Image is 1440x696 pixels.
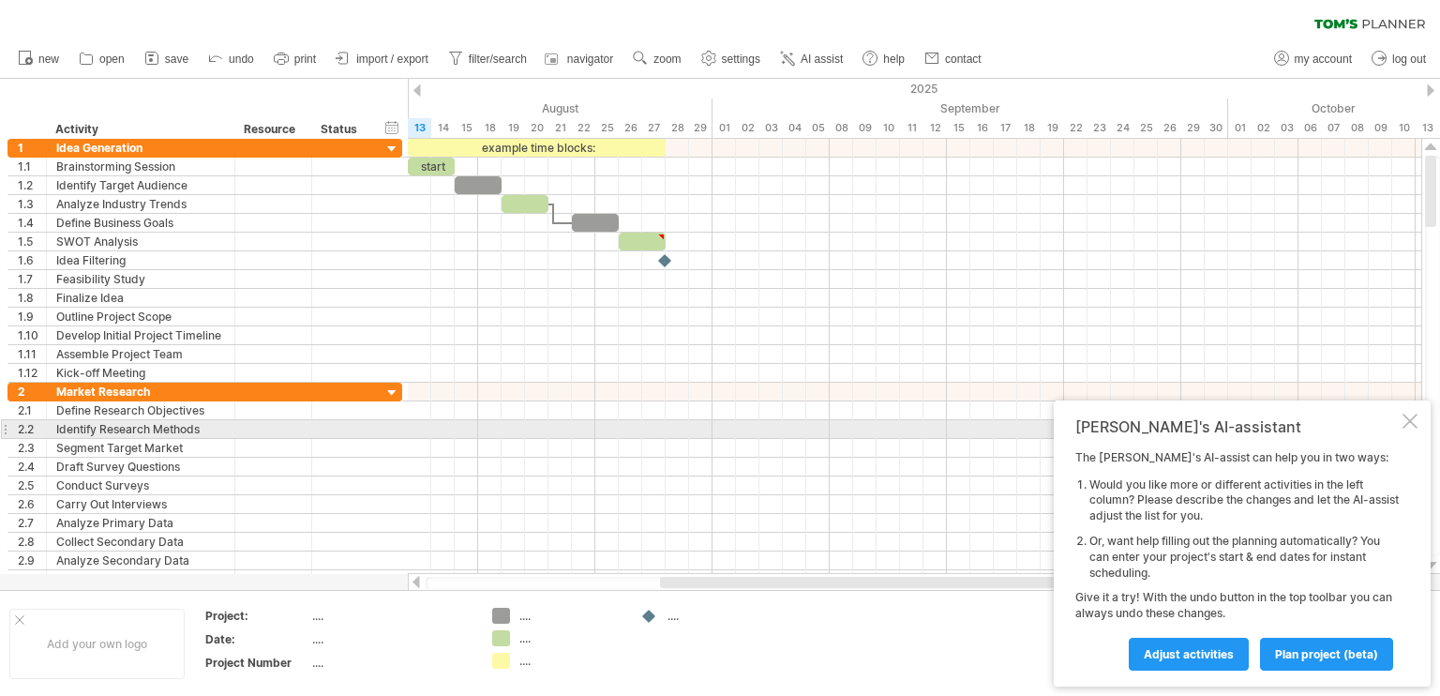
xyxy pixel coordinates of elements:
[689,118,712,138] div: Friday, 29 August 2025
[18,158,46,175] div: 1.1
[18,289,46,307] div: 1.8
[994,118,1017,138] div: Wednesday, 17 September 2025
[56,477,225,494] div: Conduct Surveys
[1416,118,1439,138] div: Monday, 13 October 2025
[712,118,736,138] div: Monday, 1 September 2025
[830,118,853,138] div: Monday, 8 September 2025
[519,630,622,646] div: ....
[312,631,470,647] div: ....
[1089,534,1399,581] li: Or, want help filling out the planning automatically? You can enter your project's start & end da...
[205,655,308,671] div: Project Number
[502,118,525,138] div: Tuesday, 19 August 2025
[572,118,595,138] div: Friday, 22 August 2025
[759,118,783,138] div: Wednesday, 3 September 2025
[1275,118,1298,138] div: Friday, 3 October 2025
[269,47,322,71] a: print
[801,53,843,66] span: AI assist
[736,118,759,138] div: Tuesday, 2 September 2025
[653,53,681,66] span: zoom
[56,139,225,157] div: Idea Generation
[356,53,428,66] span: import / export
[18,270,46,288] div: 1.7
[55,120,224,139] div: Activity
[18,326,46,344] div: 1.10
[455,118,478,138] div: Friday, 15 August 2025
[1205,118,1228,138] div: Tuesday, 30 September 2025
[1075,450,1399,670] div: The [PERSON_NAME]'s AI-assist can help you in two ways: Give it a try! With the undo button in th...
[56,439,225,457] div: Segment Target Market
[542,47,619,71] a: navigator
[1345,118,1369,138] div: Wednesday, 8 October 2025
[945,53,982,66] span: contact
[1260,638,1393,671] a: plan project (beta)
[1392,118,1416,138] div: Friday, 10 October 2025
[321,120,362,139] div: Status
[56,233,225,250] div: SWOT Analysis
[18,195,46,213] div: 1.3
[858,47,910,71] a: help
[18,383,46,401] div: 2
[18,420,46,438] div: 2.2
[56,420,225,438] div: Identify Research Methods
[56,289,225,307] div: Finalize Idea
[806,118,830,138] div: Friday, 5 September 2025
[1252,118,1275,138] div: Thursday, 2 October 2025
[244,120,301,139] div: Resource
[519,608,622,624] div: ....
[18,214,46,232] div: 1.4
[18,139,46,157] div: 1
[970,118,994,138] div: Tuesday, 16 September 2025
[1181,118,1205,138] div: Monday, 29 September 2025
[18,401,46,419] div: 2.1
[408,139,666,157] div: example time blocks:
[883,53,905,66] span: help
[205,631,308,647] div: Date:
[1158,118,1181,138] div: Friday, 26 September 2025
[443,47,532,71] a: filter/search
[628,47,686,71] a: zoom
[1111,118,1134,138] div: Wednesday, 24 September 2025
[1129,638,1249,671] a: Adjust activities
[18,495,46,513] div: 2.6
[775,47,848,71] a: AI assist
[525,118,548,138] div: Wednesday, 20 August 2025
[947,118,970,138] div: Monday, 15 September 2025
[920,47,987,71] a: contact
[56,364,225,382] div: Kick-off Meeting
[56,214,225,232] div: Define Business Goals
[56,176,225,194] div: Identify Target Audience
[408,158,455,175] div: start
[18,458,46,476] div: 2.4
[519,653,622,669] div: ....
[312,608,470,624] div: ....
[567,53,613,66] span: navigator
[18,514,46,532] div: 2.7
[56,458,225,476] div: Draft Survey Questions
[140,47,194,71] a: save
[99,53,125,66] span: open
[1322,118,1345,138] div: Tuesday, 7 October 2025
[697,47,766,71] a: settings
[1392,53,1426,66] span: log out
[9,609,185,679] div: Add your own logo
[13,47,65,71] a: new
[56,270,225,288] div: Feasibility Study
[331,47,434,71] a: import / export
[1087,118,1111,138] div: Tuesday, 23 September 2025
[431,118,455,138] div: Thursday, 14 August 2025
[18,533,46,551] div: 2.8
[1144,647,1234,661] span: Adjust activities
[312,655,470,671] div: ....
[56,533,225,551] div: Collect Secondary Data
[56,514,225,532] div: Analyze Primary Data
[712,98,1228,118] div: September 2025
[642,118,666,138] div: Wednesday, 27 August 2025
[548,118,572,138] div: Thursday, 21 August 2025
[619,118,642,138] div: Tuesday, 26 August 2025
[56,495,225,513] div: Carry Out Interviews
[18,176,46,194] div: 1.2
[666,118,689,138] div: Thursday, 28 August 2025
[74,47,130,71] a: open
[56,401,225,419] div: Define Research Objectives
[1367,47,1432,71] a: log out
